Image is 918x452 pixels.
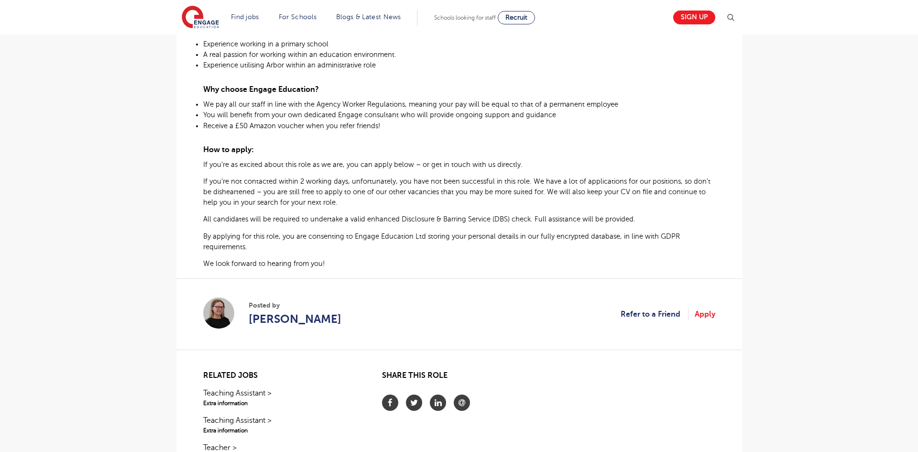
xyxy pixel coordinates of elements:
[434,14,496,21] span: Schools looking for staff
[695,308,715,320] a: Apply
[382,371,535,385] h2: Share this role
[231,13,259,21] a: Find jobs
[203,85,319,94] span: Why choose Engage Education?
[203,40,328,48] span: Experience working in a primary school
[203,51,396,58] span: A real passion for working within an education environment.
[203,399,357,408] span: Extra information
[203,122,381,130] span: Receive a £50 Amazon voucher when you refer friends!
[203,387,357,408] a: Teaching Assistant >Extra information
[203,161,523,168] span: If you’re as excited about this role as we are, you can apply below – or get in touch with us dir...
[203,426,357,435] span: Extra information
[336,13,401,21] a: Blogs & Latest News
[621,308,688,320] a: Refer to a Friend
[203,145,254,154] span: How to apply:
[498,11,535,24] a: Recruit
[203,232,680,251] span: By applying for this role, you are consenting to Engage Education Ltd storing your personal detai...
[203,111,556,119] span: You will benefit from your own dedicated Engage consultant who will provide ongoing support and g...
[203,100,618,108] span: We pay all our staff in line with the Agency Worker Regulations, meaning your pay will be equal t...
[203,177,710,206] span: If you’re not contacted within 2 working days, unfortunately, you have not been successful in thi...
[505,14,527,21] span: Recruit
[182,6,219,30] img: Engage Education
[249,310,341,328] a: [PERSON_NAME]
[203,415,357,435] a: Teaching Assistant >Extra information
[203,215,635,223] span: All candidates will be required to undertake a valid enhanced Disclosure & Barring Service (DBS) ...
[203,61,376,69] span: Experience utilising Arbor within an administrative role
[673,11,715,24] a: Sign up
[203,371,357,380] h2: Related jobs
[203,260,325,267] span: We look forward to hearing from you!
[279,13,317,21] a: For Schools
[249,300,341,310] span: Posted by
